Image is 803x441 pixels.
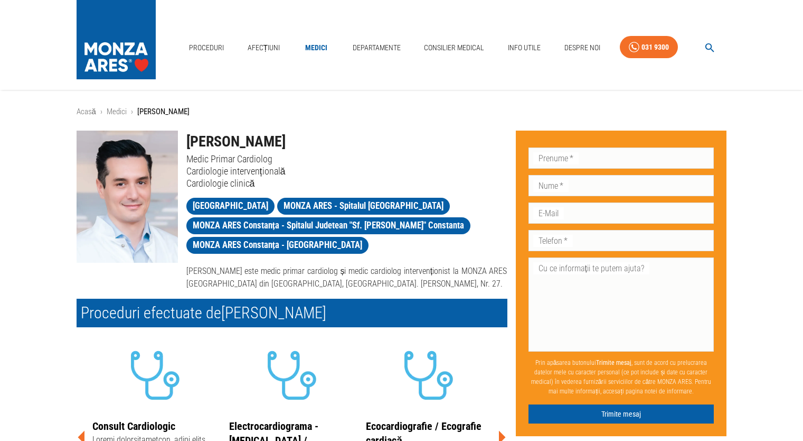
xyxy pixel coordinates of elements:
a: [GEOGRAPHIC_DATA] [186,198,275,215]
nav: breadcrumb [77,106,727,118]
p: Cardiologie intervențională [186,165,507,177]
p: [PERSON_NAME] este medic primar cardiolog și medic cardiolog intervenționist la MONZA ARES [GEOGR... [186,265,507,290]
a: Medici [299,37,333,59]
p: Medic Primar Cardiolog [186,153,507,165]
a: Acasă [77,107,96,116]
a: Proceduri [185,37,228,59]
a: MONZA ARES - Spitalul [GEOGRAPHIC_DATA] [277,198,450,215]
img: Dr. Nicolae Cârstea [77,131,178,263]
span: [GEOGRAPHIC_DATA] [186,199,275,213]
b: Trimite mesaj [596,359,631,366]
li: › [100,106,102,118]
a: Afecțiuni [243,37,285,59]
a: Departamente [348,37,405,59]
a: Despre Noi [560,37,604,59]
a: 031 9300 [620,36,678,59]
a: Consilier Medical [420,37,488,59]
a: Info Utile [504,37,545,59]
p: Cardiologie clinică [186,177,507,189]
h2: Proceduri efectuate de [PERSON_NAME] [77,299,507,327]
li: › [131,106,133,118]
a: MONZA ARES Constanța - [GEOGRAPHIC_DATA] [186,237,369,254]
p: Prin apăsarea butonului , sunt de acord cu prelucrarea datelor mele cu caracter personal (ce pot ... [528,354,714,400]
div: 031 9300 [641,41,669,54]
h1: [PERSON_NAME] [186,131,507,153]
span: MONZA ARES Constanța - Spitalul Judetean "Sf. [PERSON_NAME]" Constanta [186,219,471,232]
button: Trimite mesaj [528,405,714,424]
span: MONZA ARES - Spitalul [GEOGRAPHIC_DATA] [277,199,450,213]
a: Consult Cardiologic [92,420,175,433]
a: MONZA ARES Constanța - Spitalul Judetean "Sf. [PERSON_NAME]" Constanta [186,217,471,234]
p: [PERSON_NAME] [137,106,190,118]
a: Medici [107,107,127,116]
span: MONZA ARES Constanța - [GEOGRAPHIC_DATA] [186,238,369,252]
